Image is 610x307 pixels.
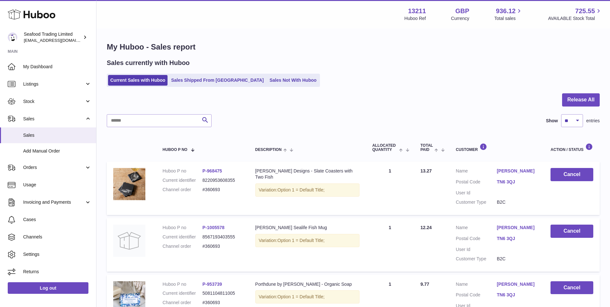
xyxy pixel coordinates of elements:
[497,168,538,174] a: [PERSON_NAME]
[421,225,432,230] span: 12.24
[456,190,497,196] dt: User Id
[163,281,203,287] dt: Huboo P no
[451,15,469,22] div: Currency
[494,15,523,22] span: Total sales
[551,168,593,181] button: Cancel
[456,143,538,152] div: Customer
[456,256,497,262] dt: Customer Type
[456,247,497,253] dt: User Id
[24,38,95,43] span: [EMAIL_ADDRESS][DOMAIN_NAME]
[456,281,497,289] dt: Name
[255,148,282,152] span: Description
[497,225,538,231] a: [PERSON_NAME]
[456,236,497,243] dt: Postal Code
[163,148,187,152] span: Huboo P no
[575,7,595,15] span: 725.55
[405,15,426,22] div: Huboo Ref
[163,234,203,240] dt: Current identifier
[163,177,203,183] dt: Current identifier
[551,143,593,152] div: Action / Status
[551,281,593,294] button: Cancel
[421,144,433,152] span: Total paid
[278,187,325,192] span: Option 1 = Default Title;
[456,168,497,176] dt: Name
[278,294,325,299] span: Option 1 = Default Title;
[255,168,360,180] div: [PERSON_NAME] Designs - Slate Coasters with Two Fish
[23,81,85,87] span: Listings
[546,118,558,124] label: Show
[497,292,538,298] a: TN6 3QJ
[562,93,600,107] button: Release All
[203,300,242,306] dd: #360693
[108,75,168,86] a: Current Sales with Huboo
[455,7,469,15] strong: GBP
[113,168,145,200] img: Coasters_1.png
[169,75,266,86] a: Sales Shipped From [GEOGRAPHIC_DATA]
[267,75,319,86] a: Sales Not With Huboo
[23,116,85,122] span: Sales
[203,290,242,296] dd: 5081104811005
[203,282,222,287] a: P-953739
[255,234,360,247] div: Variation:
[23,251,91,257] span: Settings
[113,225,145,257] img: no-photo.jpg
[24,31,82,43] div: Seafood Trading Limited
[548,15,602,22] span: AVAILABLE Stock Total
[23,164,85,171] span: Orders
[163,243,203,249] dt: Channel order
[255,183,360,197] div: Variation:
[278,238,325,243] span: Option 1 = Default Title;
[203,168,222,173] a: P-968475
[366,218,414,272] td: 1
[23,64,91,70] span: My Dashboard
[497,281,538,287] a: [PERSON_NAME]
[497,199,538,205] dd: B2C
[408,7,426,15] strong: 13211
[23,148,91,154] span: Add Manual Order
[8,282,88,294] a: Log out
[163,300,203,306] dt: Channel order
[23,182,91,188] span: Usage
[421,282,429,287] span: 9.77
[456,199,497,205] dt: Customer Type
[203,243,242,249] dd: #360693
[548,7,602,22] a: 725.55 AVAILABLE Stock Total
[23,199,85,205] span: Invoicing and Payments
[421,168,432,173] span: 13.27
[372,144,397,152] span: ALLOCATED Quantity
[203,225,225,230] a: P-1005578
[203,234,242,240] dd: 8567193403555
[551,225,593,238] button: Cancel
[203,187,242,193] dd: #360693
[23,98,85,105] span: Stock
[497,179,538,185] a: TN6 3QJ
[163,168,203,174] dt: Huboo P no
[494,7,523,22] a: 936.12 Total sales
[203,177,242,183] dd: 8220953608355
[23,132,91,138] span: Sales
[8,33,17,42] img: internalAdmin-13211@internal.huboo.com
[366,162,414,215] td: 1
[255,290,360,303] div: Variation:
[497,256,538,262] dd: B2C
[107,42,600,52] h1: My Huboo - Sales report
[23,217,91,223] span: Cases
[255,281,360,287] div: Porthdune by [PERSON_NAME] - Organic Soap
[107,59,190,67] h2: Sales currently with Huboo
[456,225,497,232] dt: Name
[255,225,360,231] div: [PERSON_NAME] Sealife Fish Mug
[456,292,497,300] dt: Postal Code
[497,236,538,242] a: TN6 3QJ
[163,225,203,231] dt: Huboo P no
[586,118,600,124] span: entries
[163,290,203,296] dt: Current identifier
[496,7,515,15] span: 936.12
[456,179,497,187] dt: Postal Code
[163,187,203,193] dt: Channel order
[23,269,91,275] span: Returns
[23,234,91,240] span: Channels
